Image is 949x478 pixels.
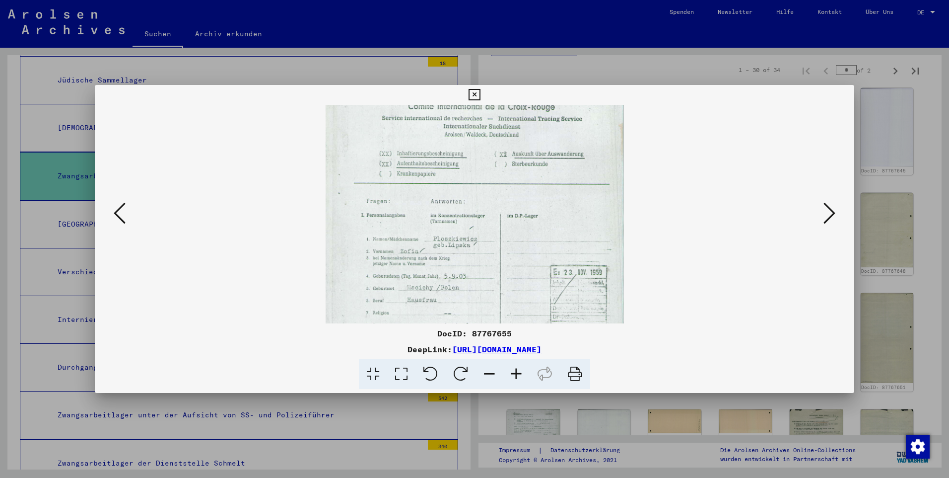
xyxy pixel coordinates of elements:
[452,344,542,354] a: [URL][DOMAIN_NAME]
[95,343,854,355] div: DeepLink:
[906,435,930,459] img: Zustimmung ändern
[905,434,929,458] div: Zustimmung ändern
[326,32,624,474] img: 001.jpg
[95,327,854,339] div: DocID: 87767655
